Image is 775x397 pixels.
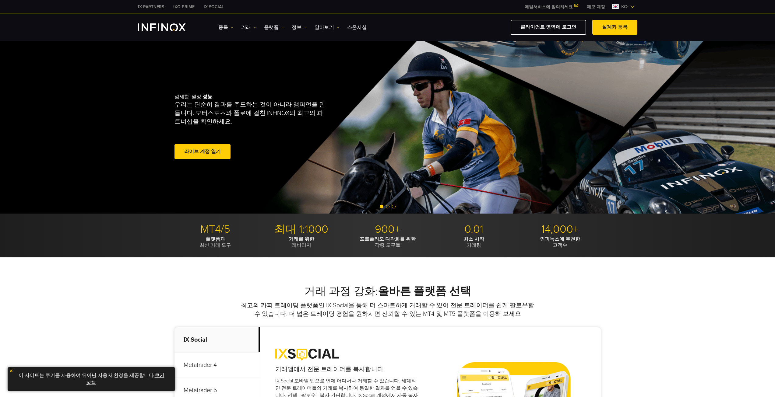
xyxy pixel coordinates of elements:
p: 14,000+ [519,223,601,236]
strong: 포트폴리오 다각화를 위한 [360,236,416,242]
span: Go to slide 3 [392,205,396,208]
p: 각종 도구들 [347,236,428,248]
p: 최대 1:1000 [261,223,342,236]
a: INFINOX [169,4,199,10]
img: yellow close icon [9,369,13,373]
a: 알아보기 [315,24,340,31]
strong: 성능. [203,94,213,100]
p: 0.01 [433,223,515,236]
a: INFINOX [133,4,169,10]
p: 최신 거래 도구 [174,236,256,248]
span: ko [619,3,630,10]
a: 라이브 계정 열기 [174,144,231,159]
strong: 거래를 위한 [289,236,314,242]
p: 최고의 카피 트레이딩 플랫폼인 IX Social을 통해 더 스마트하게 거래할 수 있어 전문 트레이더를 쉽게 팔로우할 수 있습니다. 더 넓은 트레이딩 경험을 원하시면 신뢰할 수... [240,301,535,318]
p: IX Social [174,327,260,353]
a: 플랫폼 [264,24,284,31]
strong: 올바른 플랫폼 선택 [378,285,471,298]
p: 고객수 [519,236,601,248]
span: Go to slide 1 [380,205,383,208]
p: MT4/5 [174,223,256,236]
a: INFINOX Logo [138,23,200,31]
p: 우리는 단순히 결과를 주도하는 것이 아니라 챔피언을 만듭니다. 모터스포츠와 폴로에 걸친 INFINOX의 최고의 파트너십을 확인하세요. [174,100,328,126]
span: Go to slide 2 [386,205,389,208]
div: 섬세함. 열정. [174,84,366,170]
a: INFINOX [199,4,228,10]
h2: 거래 과정 강화: [174,285,601,298]
p: 레버리지 [261,236,342,248]
strong: 최소 시작 [463,236,484,242]
a: 거래 [241,24,256,31]
a: 클라이언트 영역에 로그인 [511,20,586,35]
a: 종목 [218,24,234,31]
h4: 거래앱에서 전문 트레이더를 복사합니다. [275,365,421,374]
p: Metatrader 4 [174,353,260,378]
strong: 플랫폼과 [206,236,225,242]
strong: 인피녹스에 추천한 [540,236,580,242]
p: 거래량 [433,236,515,248]
p: 900+ [347,223,428,236]
p: 이 사이트는 쿠키를 사용하여 뛰어난 사용자 환경을 제공합니다. . [11,370,172,388]
a: 정보 [292,24,307,31]
a: 메일서비스에 참여하세요 [520,4,582,9]
a: INFINOX MENU [582,4,610,10]
a: 실계좌 등록 [592,20,637,35]
a: 스폰서십 [347,24,367,31]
